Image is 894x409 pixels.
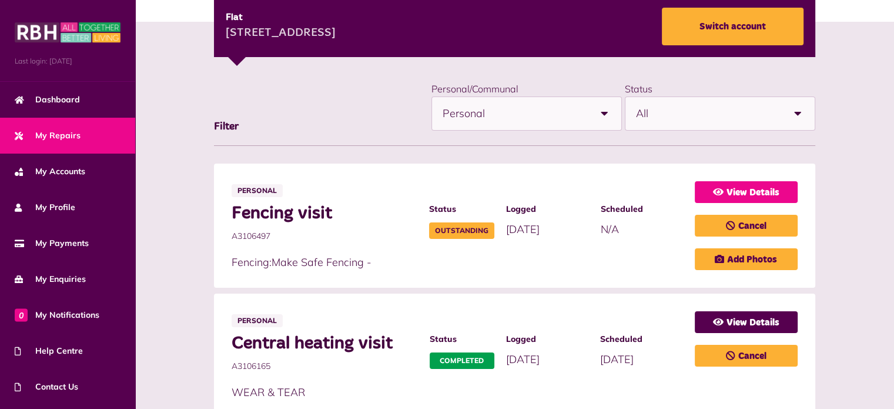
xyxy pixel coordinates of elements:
a: View Details [695,311,798,333]
span: Status [430,333,494,345]
a: Add Photos [695,248,798,270]
a: View Details [695,181,798,203]
span: Scheduled [600,203,682,215]
a: Cancel [695,215,798,237]
span: My Profile [15,201,75,214]
span: Contact Us [15,381,78,393]
img: MyRBH [15,21,120,44]
span: My Repairs [15,129,81,142]
span: My Payments [15,237,89,250]
span: Last login: [DATE] [15,56,120,66]
span: [DATE] [600,353,634,366]
span: Scheduled [600,333,683,345]
span: [DATE] [506,353,540,366]
p: Fencing:Make Safe Fencing - [232,254,682,270]
span: Help Centre [15,345,83,357]
span: My Notifications [15,309,99,321]
span: My Enquiries [15,273,86,285]
span: A3106497 [232,230,417,242]
span: Logged [506,203,588,215]
span: N/A [600,222,618,236]
span: Completed [430,353,494,369]
a: Switch account [662,8,803,45]
div: Flat [226,11,336,25]
span: [DATE] [506,222,540,236]
span: Personal [232,314,283,327]
label: Status [625,83,652,95]
span: Outstanding [429,222,494,239]
span: Filter [214,121,239,132]
span: Dashboard [15,94,80,106]
span: Personal [232,184,283,197]
a: Cancel [695,345,798,367]
span: Personal [443,97,588,130]
span: All [636,97,782,130]
span: Logged [506,333,589,345]
span: My Accounts [15,165,85,178]
span: A3106165 [232,360,417,373]
span: Fencing visit [232,203,417,224]
span: Status [429,203,494,215]
label: Personal/Communal [431,83,518,95]
span: 0 [15,308,28,321]
p: WEAR & TEAR [232,384,682,400]
span: Central heating visit [232,333,417,354]
div: [STREET_ADDRESS] [226,25,336,42]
